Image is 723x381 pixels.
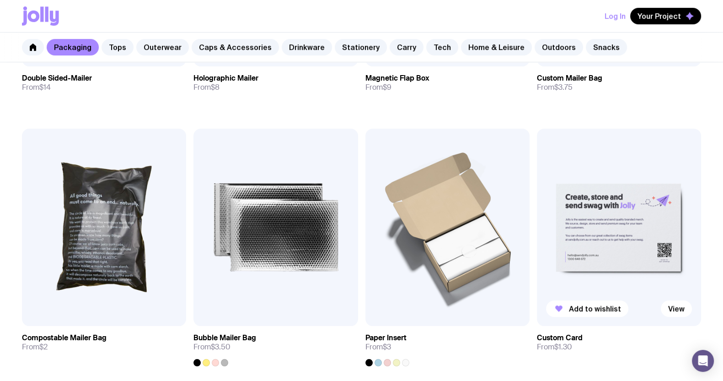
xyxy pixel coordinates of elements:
h3: Compostable Mailer Bag [22,333,107,343]
a: Packaging [47,39,99,55]
h3: Bubble Mailer Bag [193,333,256,343]
h3: Double Sided-Mailer [22,74,92,83]
span: $14 [39,82,51,92]
div: Open Intercom Messenger [692,350,714,372]
a: Snacks [586,39,627,55]
span: $3.75 [554,82,573,92]
a: View [661,300,692,317]
a: Tops [102,39,134,55]
span: From [22,343,48,352]
span: $3.50 [211,342,230,352]
span: From [22,83,51,92]
a: Custom Mailer BagFrom$3.75 [537,66,701,99]
a: Drinkware [282,39,332,55]
a: Caps & Accessories [192,39,279,55]
span: From [193,83,220,92]
span: From [193,343,230,352]
h3: Paper Insert [365,333,407,343]
button: Your Project [630,8,701,24]
h3: Magnetic Flap Box [365,74,429,83]
a: Double Sided-MailerFrom$14 [22,66,186,99]
a: Compostable Mailer BagFrom$2 [22,326,186,359]
a: Home & Leisure [461,39,532,55]
button: Add to wishlist [546,300,628,317]
h3: Custom Mailer Bag [537,74,602,83]
span: Your Project [637,11,681,21]
a: Tech [426,39,458,55]
span: $1.30 [554,342,572,352]
span: $8 [211,82,220,92]
span: $3 [383,342,391,352]
span: From [365,83,391,92]
h3: Custom Card [537,333,583,343]
span: $9 [383,82,391,92]
a: Outdoors [535,39,583,55]
h3: Holographic Mailer [193,74,258,83]
a: Carry [390,39,423,55]
button: Log In [605,8,626,24]
a: Holographic MailerFrom$8 [193,66,358,99]
a: Magnetic Flap BoxFrom$9 [365,66,530,99]
a: Bubble Mailer BagFrom$3.50 [193,326,358,366]
a: Outerwear [136,39,189,55]
span: From [365,343,391,352]
span: From [537,343,572,352]
a: Paper InsertFrom$3 [365,326,530,366]
span: Add to wishlist [569,304,621,313]
span: From [537,83,573,92]
a: Stationery [335,39,387,55]
a: Custom CardFrom$1.30 [537,326,701,359]
span: $2 [39,342,48,352]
